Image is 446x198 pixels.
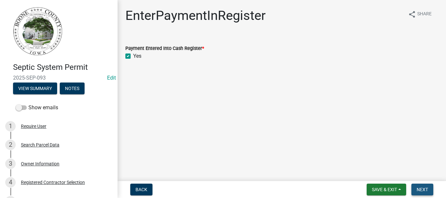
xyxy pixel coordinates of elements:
span: Next [417,187,428,192]
div: Registered Contractor Selection [21,180,85,185]
div: Owner Information [21,161,59,166]
img: Boone County, Iowa [13,7,63,56]
span: Save & Exit [372,187,397,192]
div: 4 [5,177,16,188]
button: Back [130,184,152,195]
span: Share [417,10,432,18]
i: share [408,10,416,18]
label: Yes [133,52,141,60]
div: 2 [5,140,16,150]
a: Edit [107,75,116,81]
wm-modal-confirm: Notes [60,86,85,91]
button: Next [411,184,433,195]
h1: EnterPaymentInRegister [125,8,266,23]
button: Save & Exit [367,184,406,195]
button: View Summary [13,83,57,94]
button: Notes [60,83,85,94]
span: 2025-SEP-093 [13,75,104,81]
span: Back [135,187,147,192]
div: Require User [21,124,46,129]
h4: Septic System Permit [13,63,112,72]
wm-modal-confirm: Summary [13,86,57,91]
div: 1 [5,121,16,131]
div: Search Parcel Data [21,143,59,147]
label: Payment Entered Into Cash Register [125,46,204,51]
wm-modal-confirm: Edit Application Number [107,75,116,81]
label: Show emails [16,104,58,112]
button: shareShare [403,8,437,21]
div: 3 [5,159,16,169]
